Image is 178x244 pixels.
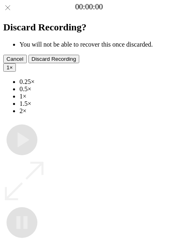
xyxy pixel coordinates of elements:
[20,41,175,48] li: You will not be able to recover this once discarded.
[20,107,175,115] li: 2×
[28,55,80,63] button: Discard Recording
[3,55,27,63] button: Cancel
[20,86,175,93] li: 0.5×
[20,78,175,86] li: 0.25×
[75,2,103,11] a: 00:00:00
[20,93,175,100] li: 1×
[3,63,16,72] button: 1×
[3,22,175,33] h2: Discard Recording?
[7,64,9,71] span: 1
[20,100,175,107] li: 1.5×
